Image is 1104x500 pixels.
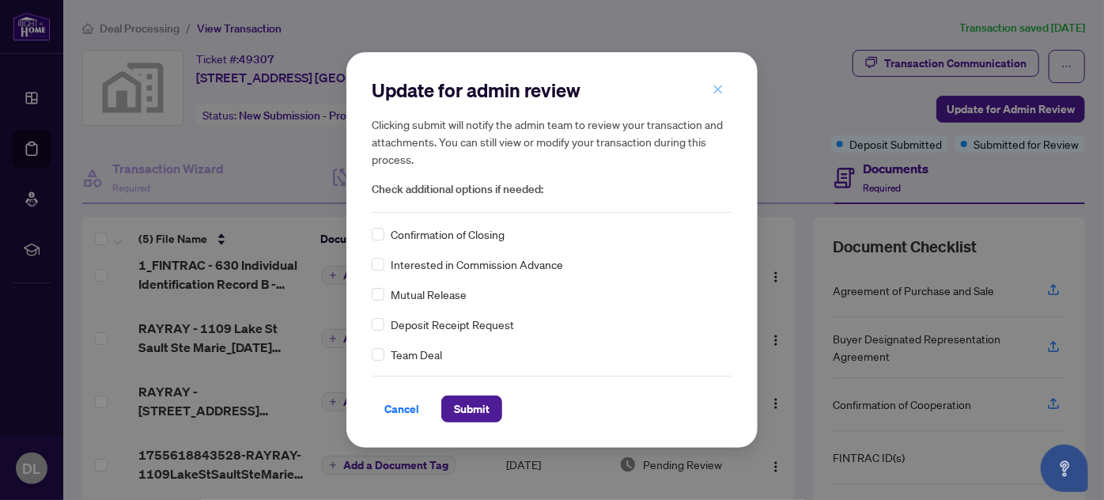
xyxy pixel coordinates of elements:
[372,180,732,199] span: Check additional options if needed:
[391,256,563,273] span: Interested in Commission Advance
[391,346,442,363] span: Team Deal
[384,396,419,422] span: Cancel
[391,225,505,243] span: Confirmation of Closing
[391,316,514,333] span: Deposit Receipt Request
[713,84,724,95] span: close
[441,396,502,422] button: Submit
[372,78,732,103] h2: Update for admin review
[372,396,432,422] button: Cancel
[454,396,490,422] span: Submit
[372,116,732,168] h5: Clicking submit will notify the admin team to review your transaction and attachments. You can st...
[1041,445,1088,492] button: Open asap
[391,286,467,303] span: Mutual Release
